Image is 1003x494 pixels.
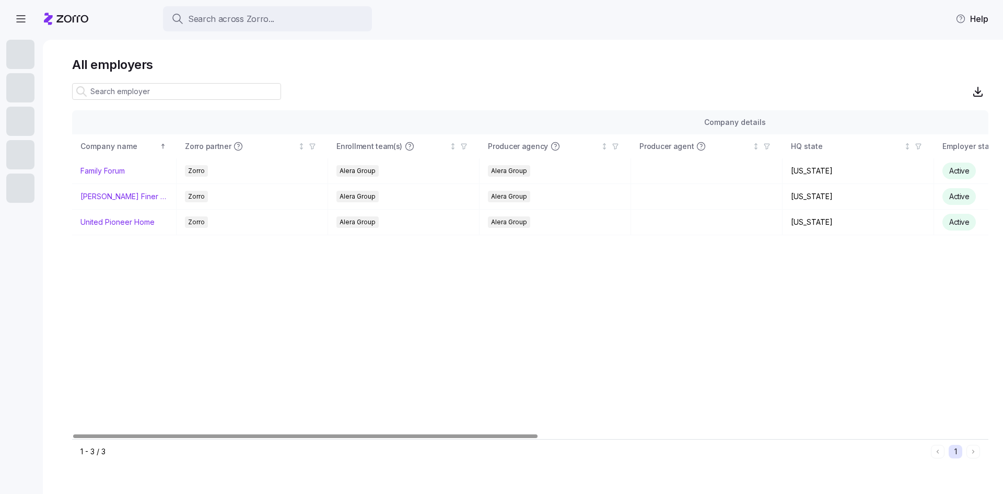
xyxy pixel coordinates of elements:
[80,141,158,152] div: Company name
[783,184,934,210] td: [US_STATE]
[491,165,527,177] span: Alera Group
[491,216,527,228] span: Alera Group
[340,165,376,177] span: Alera Group
[639,141,694,152] span: Producer agent
[947,8,997,29] button: Help
[949,192,969,201] span: Active
[631,134,783,158] th: Producer agentNot sorted
[188,13,274,26] span: Search across Zorro...
[80,166,125,176] a: Family Forum
[188,165,205,177] span: Zorro
[949,217,969,226] span: Active
[72,56,988,73] h1: All employers
[72,134,177,158] th: Company nameSorted ascending
[955,13,988,25] span: Help
[159,143,167,150] div: Sorted ascending
[783,210,934,235] td: [US_STATE]
[185,141,231,152] span: Zorro partner
[783,158,934,184] td: [US_STATE]
[336,141,402,152] span: Enrollment team(s)
[449,143,457,150] div: Not sorted
[752,143,760,150] div: Not sorted
[480,134,631,158] th: Producer agencyNot sorted
[791,141,902,152] div: HQ state
[904,143,911,150] div: Not sorted
[783,134,934,158] th: HQ stateNot sorted
[80,191,168,202] a: [PERSON_NAME] Finer Meats
[601,143,608,150] div: Not sorted
[163,6,372,31] button: Search across Zorro...
[949,166,969,175] span: Active
[188,216,205,228] span: Zorro
[491,191,527,202] span: Alera Group
[949,445,962,458] button: 1
[340,191,376,202] span: Alera Group
[966,445,980,458] button: Next page
[80,217,155,227] a: United Pioneer Home
[931,445,944,458] button: Previous page
[340,216,376,228] span: Alera Group
[328,134,480,158] th: Enrollment team(s)Not sorted
[298,143,305,150] div: Not sorted
[177,134,328,158] th: Zorro partnerNot sorted
[188,191,205,202] span: Zorro
[488,141,548,152] span: Producer agency
[72,83,281,100] input: Search employer
[80,446,927,457] div: 1 - 3 / 3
